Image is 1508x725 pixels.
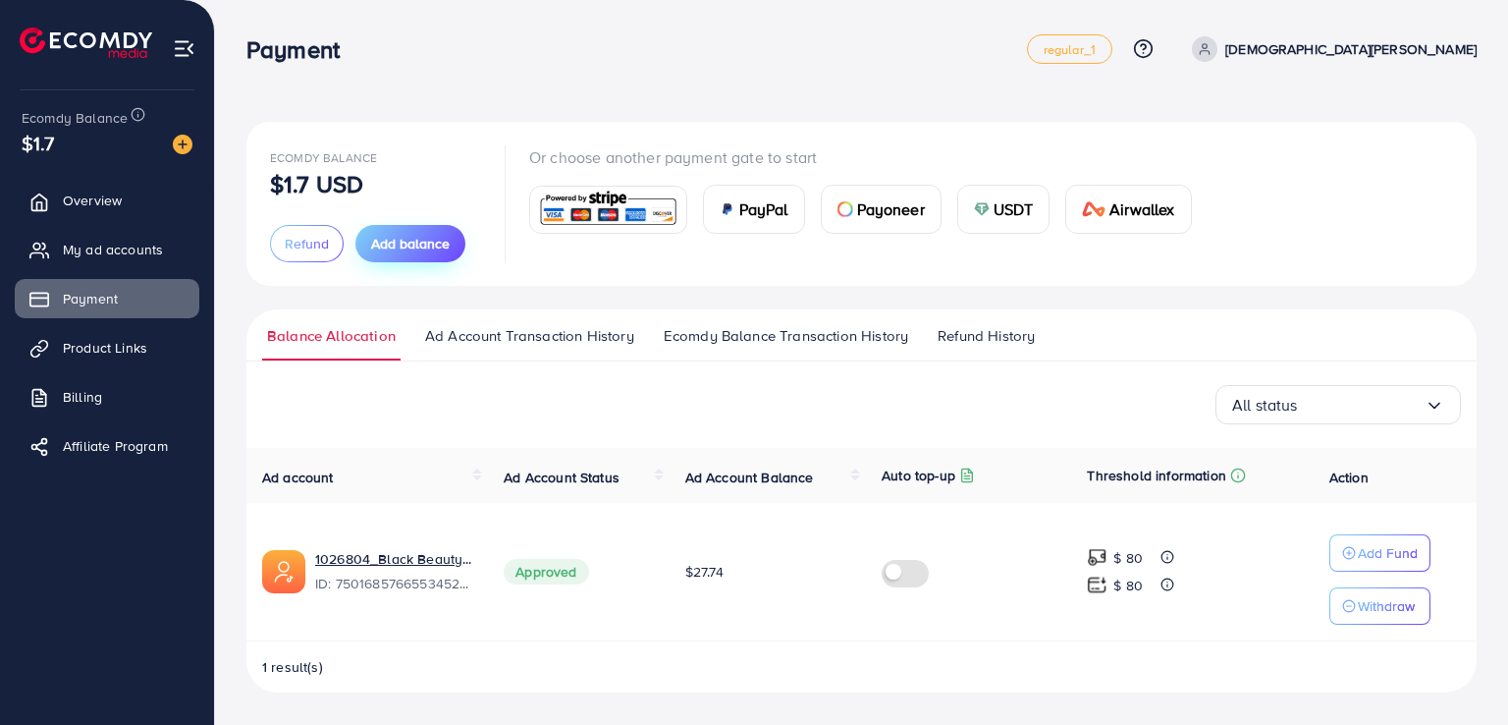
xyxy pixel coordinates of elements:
[1113,546,1143,570] p: $ 80
[15,181,199,220] a: Overview
[173,37,195,60] img: menu
[315,549,472,569] a: 1026804_Black Beauty_1746622330519
[739,197,788,221] span: PayPal
[1225,37,1477,61] p: [DEMOGRAPHIC_DATA][PERSON_NAME]
[1109,197,1174,221] span: Airwallex
[882,464,955,487] p: Auto top-up
[15,377,199,417] a: Billing
[664,325,908,347] span: Ecomdy Balance Transaction History
[1113,574,1143,597] p: $ 80
[1232,390,1298,420] span: All status
[1082,201,1105,217] img: card
[685,468,814,487] span: Ad Account Balance
[1425,637,1493,710] iframe: Chat
[371,234,450,253] span: Add balance
[1215,385,1461,424] div: Search for option
[536,189,680,231] img: card
[15,279,199,318] a: Payment
[1298,390,1425,420] input: Search for option
[270,172,363,195] p: $1.7 USD
[938,325,1035,347] span: Refund History
[315,549,472,594] div: <span class='underline'>1026804_Black Beauty_1746622330519</span></br>7501685766553452561
[1044,43,1096,56] span: regular_1
[63,436,168,456] span: Affiliate Program
[529,186,687,234] a: card
[720,201,735,217] img: card
[22,108,128,128] span: Ecomdy Balance
[15,328,199,367] a: Product Links
[270,225,344,262] button: Refund
[173,135,192,154] img: image
[1027,34,1112,64] a: regular_1
[1065,185,1191,234] a: cardAirwallex
[821,185,942,234] a: cardPayoneer
[504,468,619,487] span: Ad Account Status
[285,234,329,253] span: Refund
[63,289,118,308] span: Payment
[22,129,55,157] span: $1.7
[20,28,152,58] img: logo
[1329,468,1369,487] span: Action
[1087,575,1107,595] img: top-up amount
[1087,547,1107,568] img: top-up amount
[837,201,853,217] img: card
[63,191,122,210] span: Overview
[246,35,355,64] h3: Payment
[270,149,377,166] span: Ecomdy Balance
[262,550,305,593] img: ic-ads-acc.e4c84228.svg
[1087,464,1225,487] p: Threshold information
[957,185,1050,234] a: cardUSDT
[267,325,396,347] span: Balance Allocation
[15,230,199,269] a: My ad accounts
[857,197,925,221] span: Payoneer
[685,562,725,582] span: $27.74
[994,197,1034,221] span: USDT
[504,559,588,585] span: Approved
[1329,534,1430,572] button: Add Fund
[1358,594,1415,618] p: Withdraw
[63,387,102,407] span: Billing
[315,574,472,593] span: ID: 7501685766553452561
[262,468,334,487] span: Ad account
[1329,587,1430,625] button: Withdraw
[355,225,465,262] button: Add balance
[529,145,1208,169] p: Or choose another payment gate to start
[1358,541,1418,565] p: Add Fund
[63,240,163,259] span: My ad accounts
[974,201,990,217] img: card
[63,338,147,358] span: Product Links
[15,426,199,466] a: Affiliate Program
[1184,36,1477,62] a: [DEMOGRAPHIC_DATA][PERSON_NAME]
[703,185,805,234] a: cardPayPal
[262,657,323,677] span: 1 result(s)
[425,325,634,347] span: Ad Account Transaction History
